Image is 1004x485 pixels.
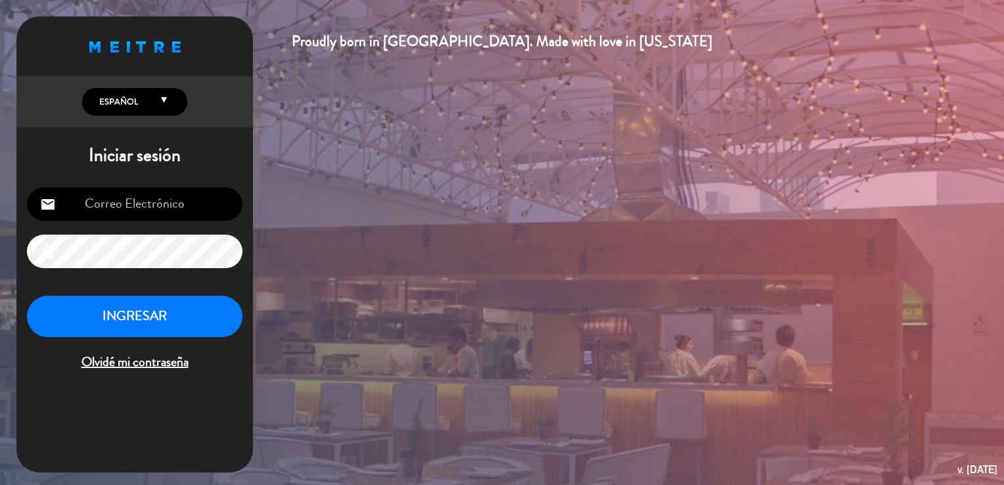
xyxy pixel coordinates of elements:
[40,196,56,212] i: email
[27,352,242,373] span: Olvidé mi contraseña
[957,461,997,478] div: v. [DATE]
[27,187,242,221] input: Correo Electrónico
[40,244,56,260] i: lock
[96,95,138,108] span: Español
[16,145,253,167] h1: Iniciar sesión
[27,296,242,337] button: INGRESAR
